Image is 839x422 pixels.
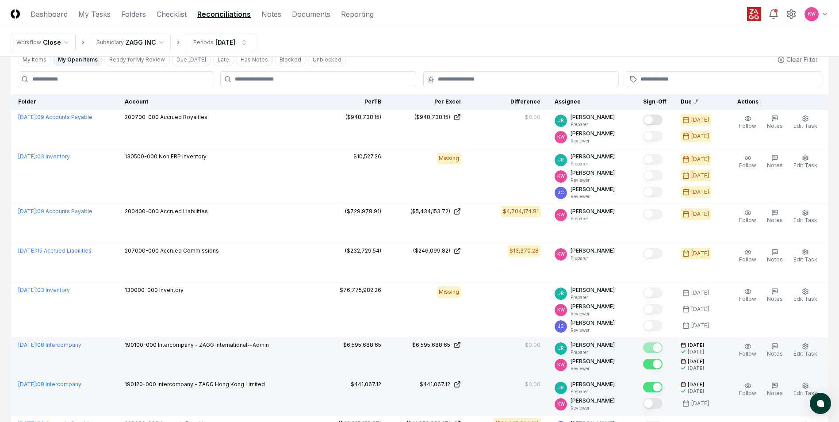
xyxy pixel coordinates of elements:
[503,207,539,215] div: $4,704,174.81
[558,290,564,297] span: JR
[571,153,615,161] p: [PERSON_NAME]
[643,288,663,298] button: Mark complete
[691,289,709,297] div: [DATE]
[557,211,565,218] span: KW
[157,9,187,19] a: Checklist
[792,207,819,226] button: Edit Task
[643,359,663,369] button: Mark complete
[160,247,219,254] span: Accrued Commissions
[18,114,92,120] a: [DATE]:09 Accounts Payable
[557,361,565,368] span: KW
[691,155,709,163] div: [DATE]
[643,115,663,125] button: Mark complete
[571,303,615,311] p: [PERSON_NAME]
[571,311,615,317] p: Reviewer
[18,287,70,293] a: [DATE]:03 Inventory
[410,207,450,215] div: ($5,434,153.72)
[557,251,565,257] span: KW
[437,286,461,298] div: Missing
[125,208,159,215] span: 200400-000
[737,113,758,132] button: Follow
[558,384,564,391] span: JR
[792,153,819,171] button: Edit Task
[351,380,381,388] div: $441,067.12
[468,94,548,110] th: Difference
[739,256,756,263] span: Follow
[125,381,156,387] span: 190120-000
[571,388,615,395] p: Preparer
[412,341,450,349] div: $6,595,688.65
[345,207,381,215] div: ($729,978.91)
[510,247,539,255] div: $13,370.28
[571,319,615,327] p: [PERSON_NAME]
[643,170,663,181] button: Mark complete
[125,153,157,160] span: 130500-000
[18,153,70,160] a: [DATE]:03 Inventory
[557,307,565,313] span: KW
[18,247,37,254] span: [DATE] :
[739,350,756,357] span: Follow
[11,34,255,51] nav: breadcrumb
[765,380,785,399] button: Notes
[737,286,758,305] button: Follow
[767,295,783,302] span: Notes
[774,51,821,68] button: Clear Filter
[643,154,663,165] button: Mark complete
[691,188,709,196] div: [DATE]
[571,113,615,121] p: [PERSON_NAME]
[737,153,758,171] button: Follow
[765,247,785,265] button: Notes
[16,38,41,46] div: Workflow
[792,247,819,265] button: Edit Task
[767,256,783,263] span: Notes
[739,123,756,129] span: Follow
[159,153,207,160] span: Non ERP Inventory
[688,349,704,355] div: [DATE]
[157,381,265,387] span: Intercompany - ZAGG Hong Kong Limited
[261,9,281,19] a: Notes
[558,157,564,163] span: JR
[688,381,704,388] span: [DATE]
[571,185,615,193] p: [PERSON_NAME]
[571,341,615,349] p: [PERSON_NAME]
[341,9,374,19] a: Reporting
[571,215,615,222] p: Preparer
[688,365,704,372] div: [DATE]
[767,217,783,223] span: Notes
[737,341,758,360] button: Follow
[571,397,615,405] p: [PERSON_NAME]
[308,53,346,66] button: Unblocked
[730,98,821,106] div: Actions
[125,114,159,120] span: 200700-000
[558,117,564,124] span: JR
[643,342,663,353] button: Mark complete
[767,123,783,129] span: Notes
[213,53,234,66] button: Late
[636,94,674,110] th: Sign-Off
[793,390,817,396] span: Edit Task
[688,342,704,349] span: [DATE]
[804,6,820,22] button: KW
[558,189,564,196] span: JC
[525,380,540,388] div: $0.00
[525,341,540,349] div: $0.00
[18,153,37,160] span: [DATE] :
[737,207,758,226] button: Follow
[18,208,92,215] a: [DATE]:09 Accounts Payable
[395,247,461,255] a: ($246,099.82)
[571,357,615,365] p: [PERSON_NAME]
[691,210,709,218] div: [DATE]
[571,349,615,356] p: Preparer
[739,390,756,396] span: Follow
[737,380,758,399] button: Follow
[765,207,785,226] button: Notes
[395,380,461,388] a: $441,067.12
[395,113,461,121] a: ($948,738.15)
[193,38,214,46] div: Periods
[160,114,207,120] span: Accrued Royalties
[793,123,817,129] span: Edit Task
[125,287,158,293] span: 130000-000
[793,350,817,357] span: Edit Task
[236,53,273,66] button: Has Notes
[767,350,783,357] span: Notes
